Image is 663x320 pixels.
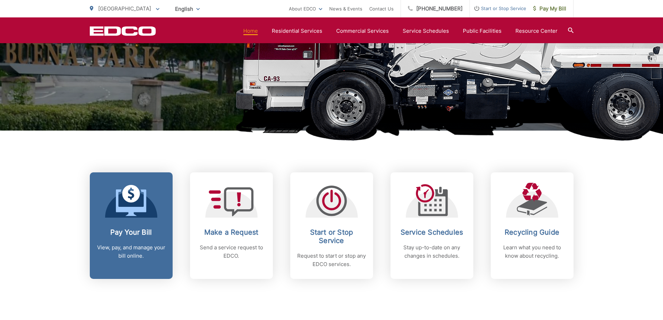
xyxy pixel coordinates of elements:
p: Learn what you need to know about recycling. [498,243,567,260]
p: Send a service request to EDCO. [197,243,266,260]
a: Service Schedules Stay up-to-date on any changes in schedules. [390,172,473,279]
h2: Recycling Guide [498,228,567,236]
a: About EDCO [289,5,322,13]
a: EDCD logo. Return to the homepage. [90,26,156,36]
a: Make a Request Send a service request to EDCO. [190,172,273,279]
a: Residential Services [272,27,322,35]
p: View, pay, and manage your bill online. [97,243,166,260]
p: Request to start or stop any EDCO services. [297,252,366,268]
h2: Pay Your Bill [97,228,166,236]
h2: Make a Request [197,228,266,236]
a: News & Events [329,5,362,13]
h2: Start or Stop Service [297,228,366,245]
a: Home [243,27,258,35]
a: Resource Center [515,27,558,35]
span: English [170,3,205,15]
a: Pay Your Bill View, pay, and manage your bill online. [90,172,173,279]
h2: Service Schedules [397,228,466,236]
a: Service Schedules [403,27,449,35]
a: Commercial Services [336,27,389,35]
a: Public Facilities [463,27,502,35]
span: Pay My Bill [533,5,566,13]
span: [GEOGRAPHIC_DATA] [98,5,151,12]
a: Contact Us [369,5,394,13]
p: Stay up-to-date on any changes in schedules. [397,243,466,260]
a: Recycling Guide Learn what you need to know about recycling. [491,172,574,279]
